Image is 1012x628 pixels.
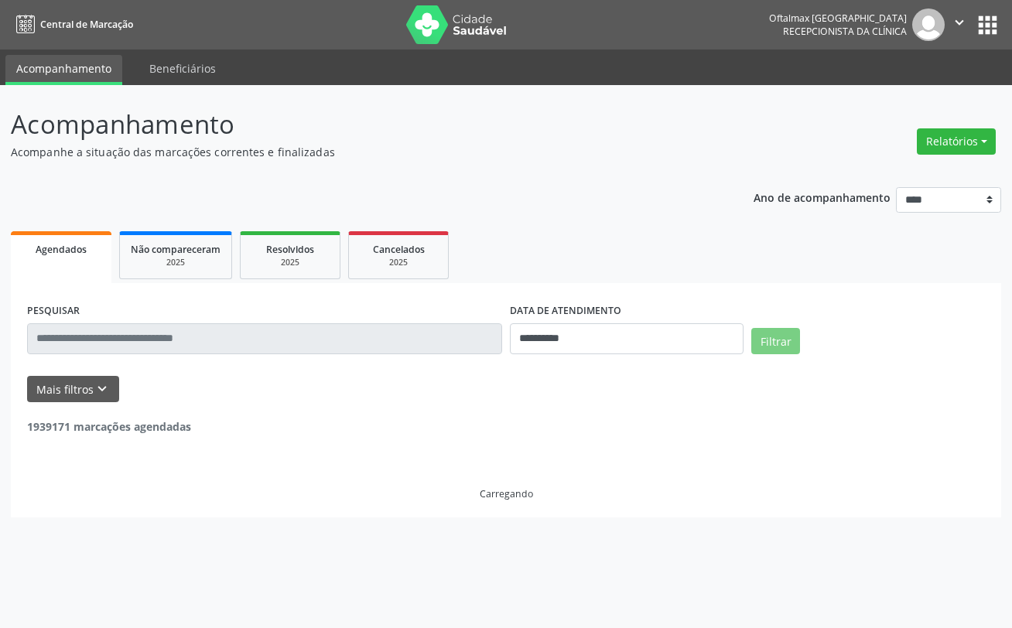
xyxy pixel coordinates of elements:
a: Acompanhamento [5,55,122,85]
p: Acompanhe a situação das marcações correntes e finalizadas [11,144,704,160]
strong: 1939171 marcações agendadas [27,419,191,434]
div: Carregando [480,487,533,500]
a: Central de Marcação [11,12,133,37]
a: Beneficiários [138,55,227,82]
label: PESQUISAR [27,299,80,323]
span: Resolvidos [266,243,314,256]
p: Acompanhamento [11,105,704,144]
span: Cancelados [373,243,425,256]
span: Agendados [36,243,87,256]
button: Mais filtroskeyboard_arrow_down [27,376,119,403]
div: 2025 [251,257,329,268]
button: Relatórios [917,128,996,155]
div: 2025 [131,257,221,268]
span: Não compareceram [131,243,221,256]
i: keyboard_arrow_down [94,381,111,398]
div: Oftalmax [GEOGRAPHIC_DATA] [769,12,907,25]
img: img [912,9,945,41]
span: Recepcionista da clínica [783,25,907,38]
div: 2025 [360,257,437,268]
span: Central de Marcação [40,18,133,31]
p: Ano de acompanhamento [754,187,891,206]
label: DATA DE ATENDIMENTO [510,299,621,323]
button:  [945,9,974,41]
button: apps [974,12,1001,39]
i:  [951,14,968,31]
button: Filtrar [751,328,800,354]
